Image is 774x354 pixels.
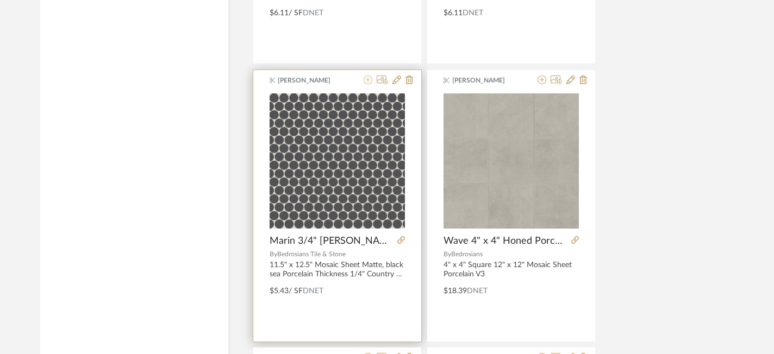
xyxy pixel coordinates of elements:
[444,9,463,17] span: $6.11
[452,75,521,85] span: [PERSON_NAME]
[444,235,567,247] span: Wave 4" x 4" Honed Porcelain Mosaic Tile in Ash
[270,251,277,257] span: By
[289,9,303,17] span: / SF
[451,251,483,257] span: Bedrosians
[303,287,323,295] span: DNET
[270,93,405,229] img: Marin 3/4" Penny Round Matte Porcelain Mosaic in Black Sea
[278,75,346,85] span: [PERSON_NAME]
[270,287,289,295] span: $5.43
[444,287,467,295] span: $18.39
[444,261,579,279] div: 4" x 4" Square 12" x 12" Mosaic Sheet Porcelain V3
[444,251,451,257] span: By
[289,287,303,295] span: / SF
[277,251,346,257] span: Bedrosians Tile & Stone
[303,9,323,17] span: DNET
[463,9,483,17] span: DNET
[270,9,289,17] span: $6.11
[467,287,488,295] span: DNET
[270,93,405,229] div: 0
[270,235,393,247] span: Marin 3/4" [PERSON_NAME] Round Matte Porcelain Mosaic in [GEOGRAPHIC_DATA]
[444,93,579,229] img: Wave 4" x 4" Honed Porcelain Mosaic Tile in Ash
[270,261,405,279] div: 11.5" x 12.5" Mosaic Sheet Matte, black sea Porcelain Thickness 1/4" Country Of Origin [GEOGRAPHI...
